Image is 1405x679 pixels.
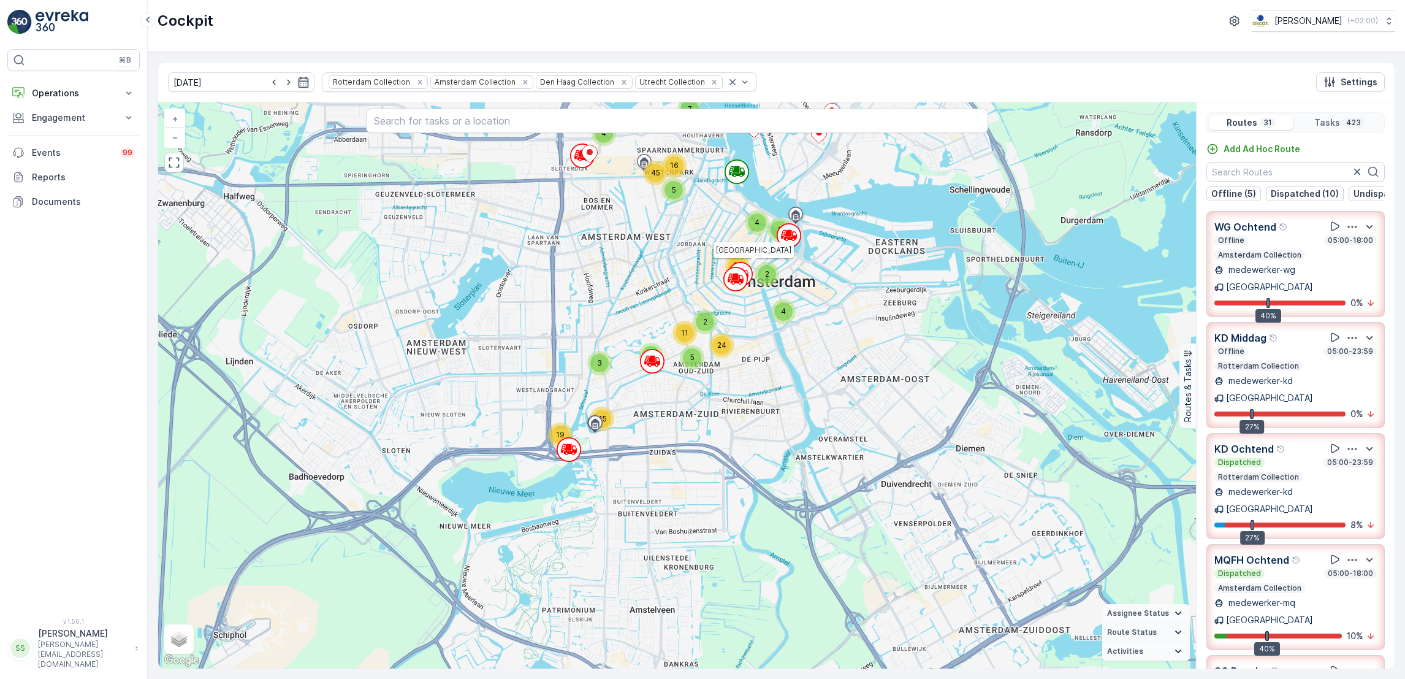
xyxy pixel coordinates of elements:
[7,140,140,165] a: Events99
[771,299,796,324] div: 4
[1206,143,1300,155] a: Add Ad Hoc Route
[1240,531,1265,545] div: 27%
[1240,420,1265,434] div: 27%
[7,618,140,625] span: v 1.50.1
[1276,444,1286,454] div: Help Tooltip Icon
[119,55,131,65] p: ⌘B
[123,148,132,158] p: 99
[688,104,692,113] span: 7
[161,653,202,669] img: Google
[1217,361,1300,371] p: Rotterdam Collection
[32,196,135,208] p: Documents
[709,333,734,358] div: 24
[1206,186,1261,201] button: Offline (5)
[1226,375,1293,387] p: medewerker-kd
[590,407,614,431] div: 45
[1217,236,1246,245] p: Offline
[1269,333,1279,343] div: Help Tooltip Icon
[1217,569,1262,578] p: Dispatched
[1226,597,1295,609] p: medewerker-mq
[636,76,707,88] div: Utrecht Collection
[1262,118,1273,128] p: 31
[661,178,686,202] div: 5
[1350,519,1363,531] p: 8 %
[1266,186,1344,201] button: Dispatched (10)
[680,345,704,370] div: 5
[32,147,113,159] p: Events
[781,307,786,316] span: 4
[1314,117,1340,129] p: Tasks
[1347,630,1363,642] p: 10 %
[1316,72,1385,92] button: Settings
[1214,331,1266,345] p: KD Middag
[1217,250,1303,260] p: Amsterdam Collection
[1254,642,1280,656] div: 40%
[1345,118,1362,128] p: 423
[10,639,30,658] div: SS
[1350,408,1363,420] p: 0 %
[7,190,140,214] a: Documents
[1107,646,1143,656] span: Activities
[672,185,676,194] span: 5
[733,261,742,270] span: 29
[1292,555,1301,565] div: Help Tooltip Icon
[651,168,660,177] span: 45
[32,171,135,183] p: Reports
[1255,309,1281,323] div: 40%
[1226,392,1313,404] p: [GEOGRAPHIC_DATA]
[556,430,565,439] span: 19
[1226,281,1313,293] p: [GEOGRAPHIC_DATA]
[1102,623,1190,642] summary: Route Status
[38,640,129,669] p: [PERSON_NAME][EMAIL_ADDRESS][DOMAIN_NAME]
[1226,264,1295,276] p: medewerker-wg
[643,161,668,185] div: 45
[639,343,663,367] div: 7
[1102,642,1190,661] summary: Activities
[707,77,721,87] div: Remove Utrecht Collection
[519,77,532,87] div: Remove Amsterdam Collection
[536,76,616,88] div: Den Haag Collection
[413,77,427,87] div: Remove Rotterdam Collection
[168,72,314,92] input: dd/mm/yyyy
[1271,666,1281,676] div: Help Tooltip Icon
[329,76,412,88] div: Rotterdam Collection
[1217,583,1303,593] p: Amsterdam Collection
[1102,604,1190,623] summary: Assignee Status
[745,210,769,235] div: 4
[755,218,760,227] span: 4
[1326,347,1374,356] p: 05:00-23:59
[703,317,707,326] span: 2
[7,10,32,34] img: logo
[767,218,792,242] div: 3
[662,153,687,178] div: 16
[1226,486,1293,498] p: medewerker-kd
[1217,472,1300,482] p: Rotterdam Collection
[7,105,140,130] button: Engagement
[617,77,631,87] div: Remove Den Haag Collection
[681,328,688,337] span: 11
[172,113,178,124] span: +
[670,161,679,170] span: 16
[587,351,612,375] div: 3
[1326,458,1374,467] p: 05:00-23:59
[1271,188,1339,200] p: Dispatched (10)
[38,627,129,640] p: [PERSON_NAME]
[693,310,717,334] div: 2
[7,81,140,105] button: Operations
[36,10,88,34] img: logo_light-DOdMpM7g.png
[1341,76,1377,88] p: Settings
[431,76,517,88] div: Amsterdam Collection
[1217,458,1262,467] p: Dispatched
[1252,10,1395,32] button: [PERSON_NAME](+02:00)
[1211,188,1256,200] p: Offline (5)
[1214,664,1268,678] p: SG Regular
[1279,222,1289,232] div: Help Tooltip Icon
[1347,16,1378,26] p: ( +02:00 )
[765,269,769,278] span: 2
[548,423,573,447] div: 19
[366,109,989,133] input: Search for tasks or a location
[161,653,202,669] a: Open this area in Google Maps (opens a new window)
[32,112,115,124] p: Engagement
[1226,503,1313,515] p: [GEOGRAPHIC_DATA]
[1226,614,1313,626] p: [GEOGRAPHIC_DATA]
